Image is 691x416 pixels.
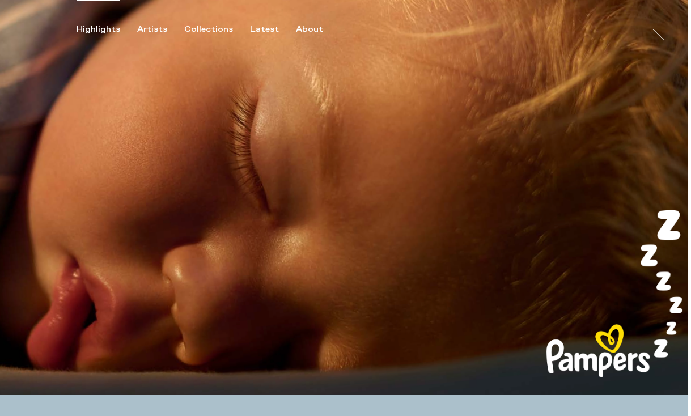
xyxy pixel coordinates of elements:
div: Artists [137,24,167,35]
button: Artists [137,24,184,35]
div: About [296,24,323,35]
div: Latest [250,24,279,35]
div: Highlights [77,24,120,35]
div: Collections [184,24,233,35]
button: Highlights [77,24,137,35]
button: Latest [250,24,296,35]
button: Collections [184,24,250,35]
button: About [296,24,340,35]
